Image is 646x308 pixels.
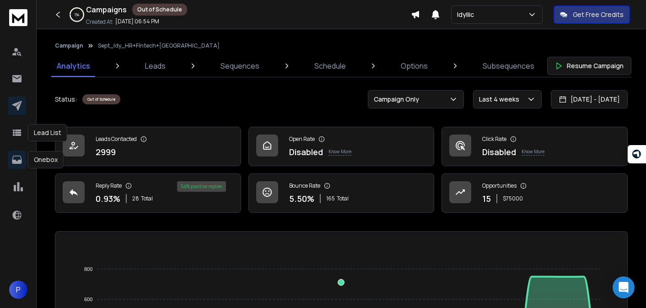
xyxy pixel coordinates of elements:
p: Campaign Only [374,95,423,104]
p: Bounce Rate [289,182,320,189]
img: logo [9,9,27,26]
p: $ 75000 [503,195,523,202]
p: Idyllic [457,10,478,19]
tspan: 600 [84,297,92,302]
span: 28 [132,195,139,202]
p: Opportunities [482,182,517,189]
p: Analytics [57,60,90,71]
p: Status: [55,95,77,104]
span: Total [141,195,153,202]
p: Created At: [86,18,113,26]
a: Subsequences [477,55,540,77]
p: Reply Rate [96,182,122,189]
p: Click Rate [482,135,506,143]
button: Get Free Credits [554,5,630,24]
p: 5.50 % [289,192,314,205]
div: Open Intercom Messenger [613,276,635,298]
a: Schedule [309,55,351,77]
p: 1 % [75,12,79,17]
p: 0.93 % [96,192,120,205]
div: Lead List [28,124,67,141]
button: Resume Campaign [547,57,631,75]
p: Last 4 weeks [479,95,523,104]
h1: Campaigns [86,4,127,15]
p: Disabled [482,146,516,158]
a: Opportunities15$75000 [441,173,628,213]
button: P [9,281,27,299]
p: Open Rate [289,135,315,143]
span: 165 [326,195,335,202]
span: Total [337,195,349,202]
a: Leads [140,55,171,77]
p: Options [401,60,428,71]
a: Open RateDisabledKnow More [248,127,435,166]
a: Sequences [215,55,265,77]
p: 2999 [96,146,116,158]
p: Schedule [314,60,346,71]
button: [DATE] - [DATE] [551,90,628,108]
p: Know More [328,148,351,156]
p: Leads [145,60,166,71]
div: Out of Schedule [132,4,187,16]
p: Get Free Credits [573,10,624,19]
tspan: 800 [84,266,92,272]
p: Sequences [221,60,259,71]
p: Leads Contacted [96,135,137,143]
p: Subsequences [483,60,534,71]
a: Leads Contacted2999 [55,127,241,166]
div: Out of Schedule [82,94,120,104]
p: Sept_Idy_HR+FIntech+[GEOGRAPHIC_DATA] [98,42,220,49]
a: Bounce Rate5.50%165Total [248,173,435,213]
a: Options [395,55,433,77]
div: Onebox [28,151,64,168]
p: Disabled [289,146,323,158]
div: 54 % positive replies [177,181,226,192]
p: Know More [522,148,544,156]
a: Click RateDisabledKnow More [441,127,628,166]
a: Reply Rate0.93%28Total54% positive replies [55,173,241,213]
p: [DATE] 06:54 PM [115,18,159,25]
button: Campaign [55,42,83,49]
p: 15 [482,192,491,205]
a: Analytics [51,55,96,77]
